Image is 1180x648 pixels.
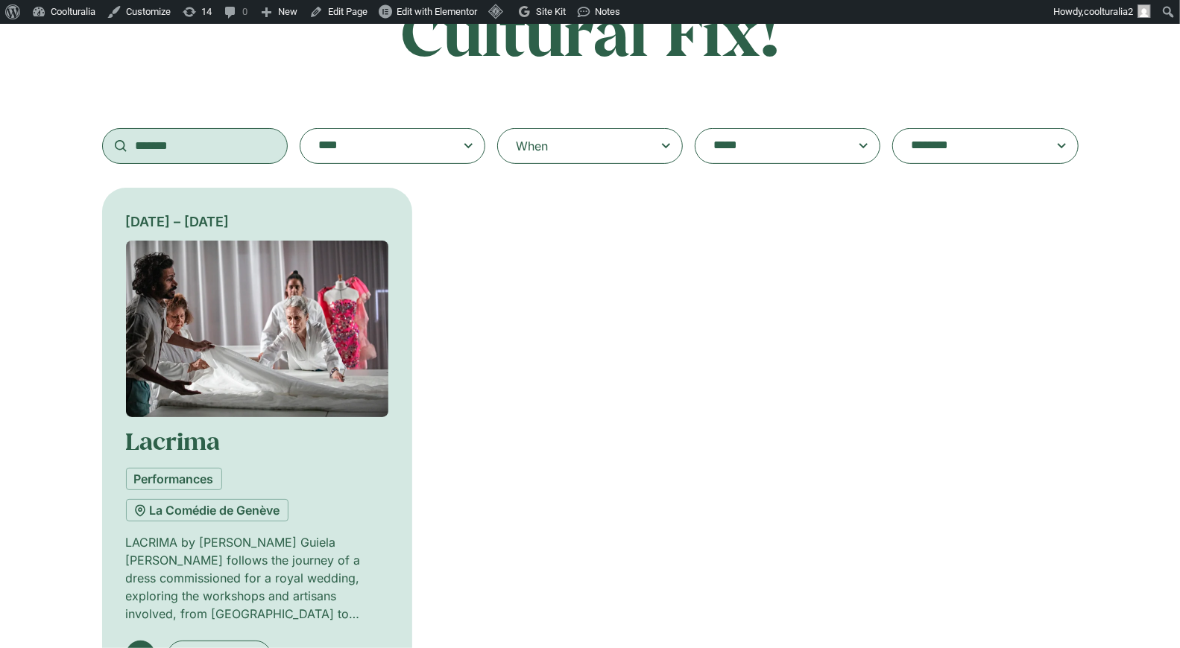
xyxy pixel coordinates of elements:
span: coolturalia2 [1084,6,1133,17]
span: Edit with Elementor [397,6,477,17]
span: Site Kit [536,6,566,17]
a: Performances [126,468,222,490]
textarea: Search [318,136,438,156]
a: Lacrima [126,425,221,457]
textarea: Search [713,136,833,156]
a: La Comédie de Genève [126,499,288,521]
div: [DATE] – [DATE] [126,212,389,232]
p: LACRIMA by [PERSON_NAME] Guiela [PERSON_NAME] follows the journey of a dress commissioned for a r... [126,533,389,623]
div: When [516,137,548,155]
textarea: Search [911,136,1030,156]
